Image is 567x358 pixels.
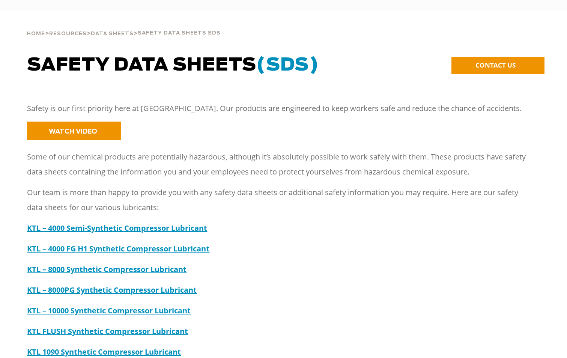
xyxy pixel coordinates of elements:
[27,56,319,74] span: Safety Data Sheets
[27,122,121,140] a: WATCH VIDEO
[27,30,45,37] a: Home
[27,152,526,177] span: Some of our chemical products are potentially hazardous, although it’s absolutely possible to wor...
[49,32,87,36] span: Resources
[91,32,134,36] span: Data Sheets
[27,11,221,40] div: > > >
[49,128,97,135] span: WATCH VIDEO
[27,244,209,254] a: KTL – 4000 FG H1 Synthetic Compressor Lubricant
[27,101,526,116] p: Safety is our first priority here at [GEOGRAPHIC_DATA]. Our products are engineered to keep worke...
[138,31,221,36] span: Safety Data Sheets SDS
[27,264,186,274] a: KTL – 8000 Synthetic Compressor Lubricant
[451,57,544,74] a: CONTACT US
[27,185,526,215] p: Our team is more than happy to provide you with any safety data sheets or additional safety infor...
[475,61,516,69] span: CONTACT US
[27,285,197,295] a: KTL – 8000PG Synthetic Compressor Lubricant
[27,305,191,316] a: KTL – 10000 Synthetic Compressor Lubricant
[256,56,319,74] span: (SDS)
[27,32,45,36] span: Home
[27,223,207,233] a: KTL – 4000 Semi-Synthetic Compressor Lubricant
[27,347,181,357] a: KTL 1090 Synthetic Compressor Lubricant
[49,30,87,37] a: Resources
[91,30,134,37] a: Data Sheets
[27,326,188,336] a: KTL FLUSH Synthetic Compressor Lubricant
